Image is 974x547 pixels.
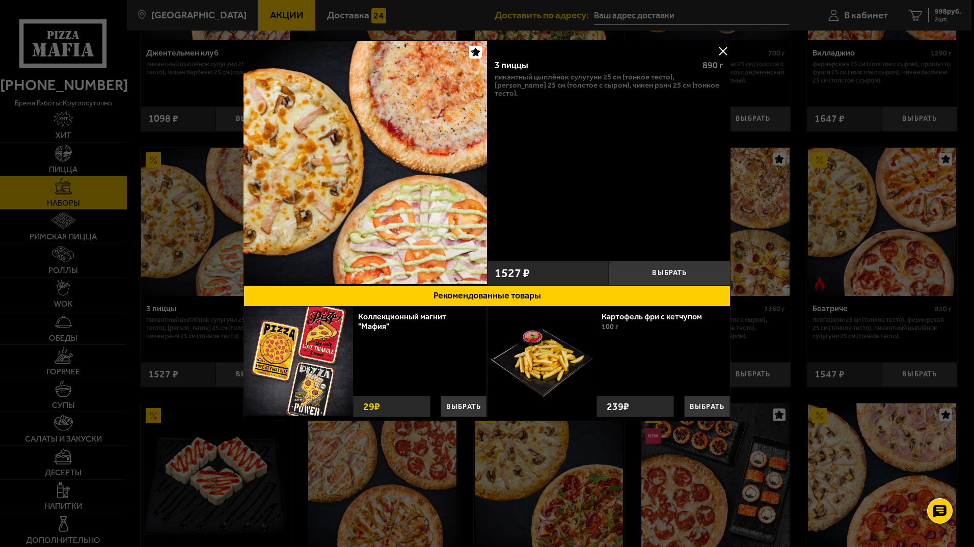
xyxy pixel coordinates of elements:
strong: 29 ₽ [361,396,383,417]
p: Пикантный цыплёнок сулугуни 25 см (тонкое тесто), [PERSON_NAME] 25 см (толстое с сыром), Чикен Ра... [495,73,723,98]
strong: 239 ₽ [604,396,632,417]
img: 3 пиццы [243,41,487,284]
button: Выбрать [684,396,730,417]
span: 1527 ₽ [495,267,530,280]
a: Картофель фри с кетчупом [602,312,712,321]
a: 3 пиццы [243,41,487,286]
div: 3 пиццы [495,60,694,71]
button: Рекомендованные товары [243,286,730,307]
button: Выбрать [609,261,730,286]
a: Коллекционный магнит "Мафия" [358,312,446,331]
span: 100 г [602,322,618,331]
span: 890 г [702,60,723,71]
button: Выбрать [441,396,486,417]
